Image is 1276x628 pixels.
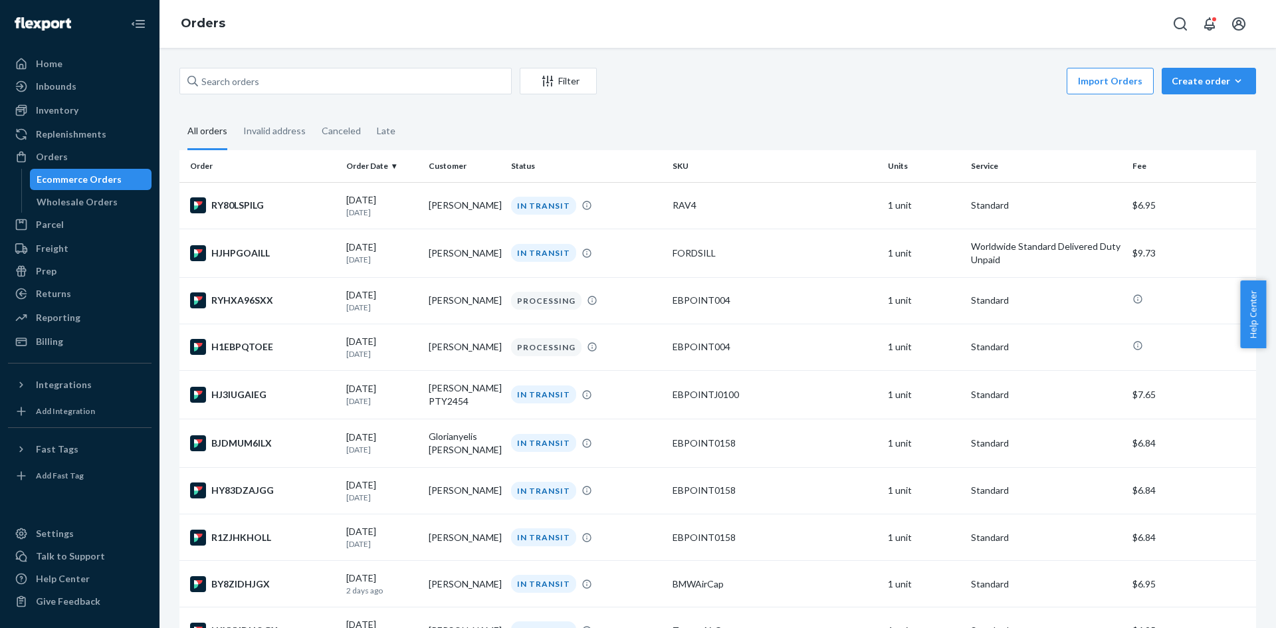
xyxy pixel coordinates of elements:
[971,340,1122,354] p: Standard
[36,264,56,278] div: Prep
[423,561,506,607] td: [PERSON_NAME]
[673,577,877,591] div: BMWAirCap
[346,193,418,218] div: [DATE]
[8,401,152,422] a: Add Integration
[346,288,418,313] div: [DATE]
[346,395,418,407] p: [DATE]
[36,378,92,391] div: Integrations
[346,302,418,313] p: [DATE]
[346,572,418,596] div: [DATE]
[1240,280,1266,348] button: Help Center
[322,114,361,148] div: Canceled
[30,169,152,190] a: Ecommerce Orders
[170,5,236,43] ol: breadcrumbs
[36,595,100,608] div: Give Feedback
[423,324,506,370] td: [PERSON_NAME]
[15,17,71,31] img: Flexport logo
[8,53,152,74] a: Home
[30,191,152,213] a: Wholesale Orders
[883,561,965,607] td: 1 unit
[190,245,336,261] div: HJHPGOAILL
[346,254,418,265] p: [DATE]
[667,150,883,182] th: SKU
[36,335,63,348] div: Billing
[190,530,336,546] div: R1ZJHKHOLL
[346,492,418,503] p: [DATE]
[8,261,152,282] a: Prep
[179,150,341,182] th: Order
[346,335,418,360] div: [DATE]
[1196,11,1223,37] button: Open notifications
[36,443,78,456] div: Fast Tags
[346,585,418,596] p: 2 days ago
[1127,229,1256,277] td: $9.73
[1127,150,1256,182] th: Fee
[377,114,395,148] div: Late
[346,207,418,218] p: [DATE]
[511,482,576,500] div: IN TRANSIT
[673,531,877,544] div: EBPOINT0158
[1127,419,1256,467] td: $6.84
[520,68,597,94] button: Filter
[971,388,1122,401] p: Standard
[8,568,152,589] a: Help Center
[423,370,506,419] td: [PERSON_NAME] PTY2454
[1225,11,1252,37] button: Open account menu
[8,100,152,121] a: Inventory
[8,307,152,328] a: Reporting
[673,437,877,450] div: EBPOINT0158
[511,338,582,356] div: PROCESSING
[423,419,506,467] td: Glorianyelis [PERSON_NAME]
[341,150,423,182] th: Order Date
[511,244,576,262] div: IN TRANSIT
[36,287,71,300] div: Returns
[883,467,965,514] td: 1 unit
[36,572,90,585] div: Help Center
[36,80,76,93] div: Inbounds
[423,229,506,277] td: [PERSON_NAME]
[1127,182,1256,229] td: $6.95
[36,128,106,141] div: Replenishments
[8,124,152,145] a: Replenishments
[179,68,512,94] input: Search orders
[36,527,74,540] div: Settings
[243,114,306,148] div: Invalid address
[429,160,500,171] div: Customer
[8,146,152,167] a: Orders
[1127,561,1256,607] td: $6.95
[423,467,506,514] td: [PERSON_NAME]
[1162,68,1256,94] button: Create order
[190,292,336,308] div: RYHXA96SXX
[8,331,152,352] a: Billing
[190,197,336,213] div: RY80LSPILG
[673,388,877,401] div: EBPOINTJ0100
[346,241,418,265] div: [DATE]
[8,465,152,486] a: Add Fast Tag
[8,238,152,259] a: Freight
[423,514,506,561] td: [PERSON_NAME]
[1167,11,1194,37] button: Open Search Box
[511,385,576,403] div: IN TRANSIT
[190,387,336,403] div: HJ3IUGAIEG
[346,478,418,503] div: [DATE]
[125,11,152,37] button: Close Navigation
[883,150,965,182] th: Units
[883,229,965,277] td: 1 unit
[8,523,152,544] a: Settings
[883,182,965,229] td: 1 unit
[971,577,1122,591] p: Standard
[190,482,336,498] div: HY83DZAJGG
[673,484,877,497] div: EBPOINT0158
[673,340,877,354] div: EBPOINT004
[511,575,576,593] div: IN TRANSIT
[8,214,152,235] a: Parcel
[520,74,596,88] div: Filter
[1172,74,1246,88] div: Create order
[883,370,965,419] td: 1 unit
[971,199,1122,212] p: Standard
[36,405,95,417] div: Add Integration
[36,242,68,255] div: Freight
[511,528,576,546] div: IN TRANSIT
[673,199,877,212] div: RAV4
[8,591,152,612] button: Give Feedback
